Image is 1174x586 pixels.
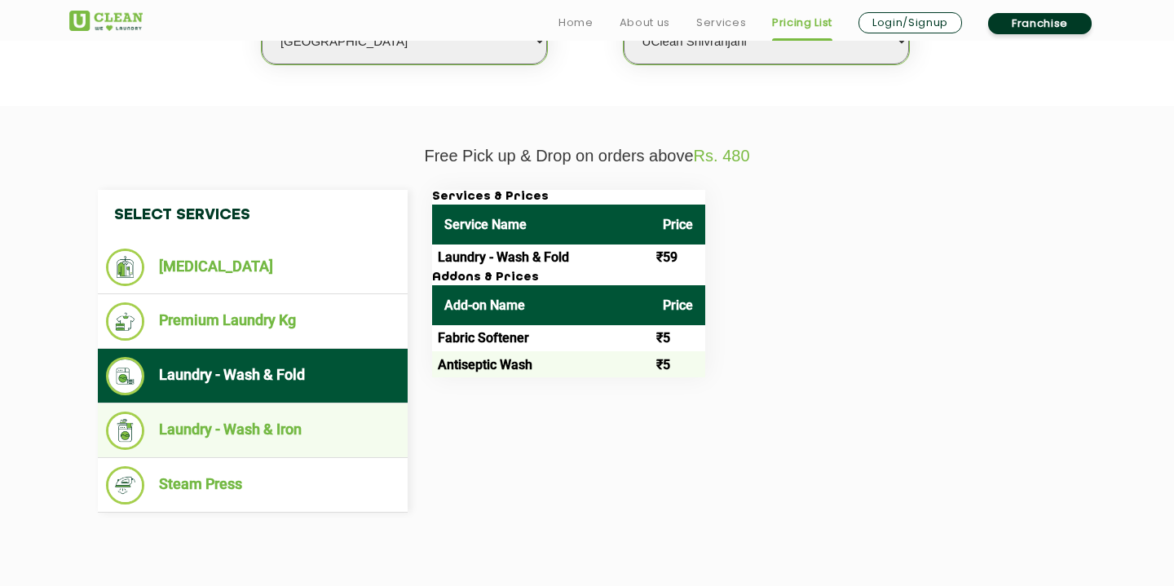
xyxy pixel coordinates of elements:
[432,190,705,205] h3: Services & Prices
[651,245,705,271] td: ₹59
[651,285,705,325] th: Price
[432,271,705,285] h3: Addons & Prices
[106,249,399,286] li: [MEDICAL_DATA]
[106,466,399,504] li: Steam Press
[432,285,651,325] th: Add-on Name
[651,325,705,351] td: ₹5
[98,190,408,240] h4: Select Services
[858,12,962,33] a: Login/Signup
[988,13,1092,34] a: Franchise
[432,205,651,245] th: Service Name
[432,245,651,271] td: Laundry - Wash & Fold
[106,302,144,341] img: Premium Laundry Kg
[432,351,651,377] td: Antiseptic Wash
[106,249,144,286] img: Dry Cleaning
[620,13,670,33] a: About us
[106,357,399,395] li: Laundry - Wash & Fold
[106,412,144,450] img: Laundry - Wash & Iron
[651,351,705,377] td: ₹5
[106,412,399,450] li: Laundry - Wash & Iron
[69,147,1105,165] p: Free Pick up & Drop on orders above
[696,13,746,33] a: Services
[69,11,143,31] img: UClean Laundry and Dry Cleaning
[558,13,594,33] a: Home
[106,302,399,341] li: Premium Laundry Kg
[106,466,144,504] img: Steam Press
[694,147,750,165] span: Rs. 480
[772,13,832,33] a: Pricing List
[651,205,705,245] th: Price
[432,325,651,351] td: Fabric Softener
[106,357,144,395] img: Laundry - Wash & Fold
